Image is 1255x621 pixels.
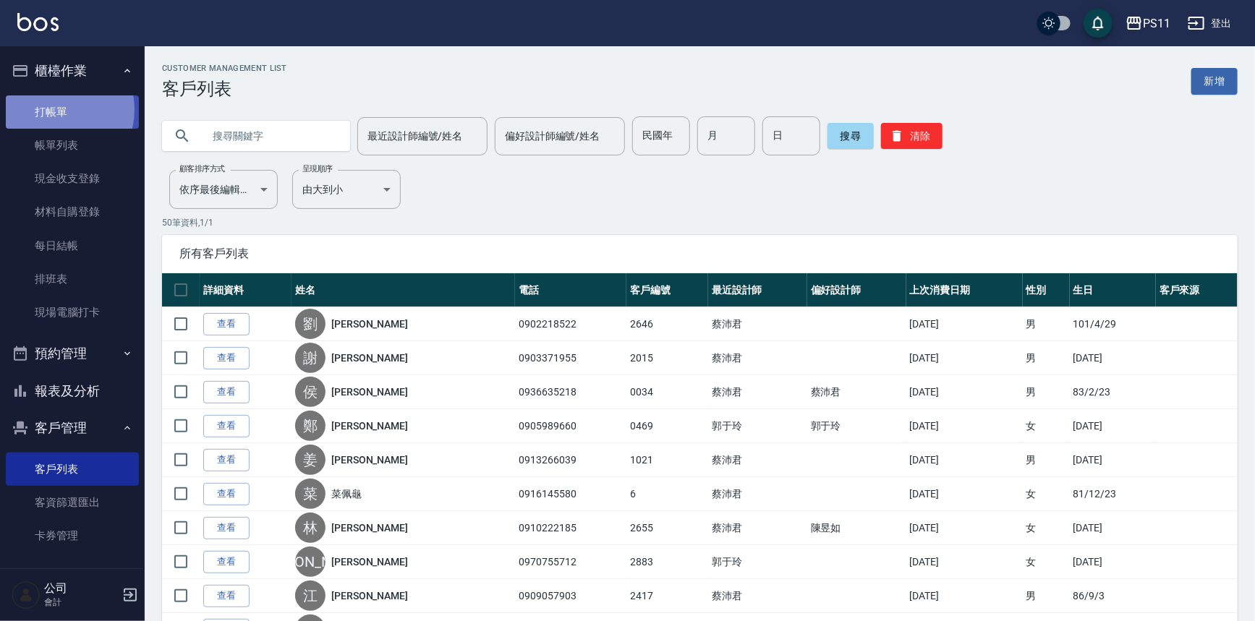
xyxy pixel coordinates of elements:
[708,307,807,341] td: 蔡沛君
[295,479,326,509] div: 菜
[1070,375,1156,409] td: 83/2/23
[1023,579,1070,613] td: 男
[626,375,708,409] td: 0034
[203,449,250,471] a: 查看
[6,519,139,552] a: 卡券管理
[708,273,807,307] th: 最近設計師
[1023,443,1070,477] td: 男
[708,341,807,375] td: 蔡沛君
[906,511,1023,545] td: [DATE]
[515,341,626,375] td: 0903371955
[626,477,708,511] td: 6
[906,579,1023,613] td: [DATE]
[626,545,708,579] td: 2883
[1070,443,1156,477] td: [DATE]
[203,381,250,403] a: 查看
[6,262,139,296] a: 排班表
[295,309,326,339] div: 劉
[1023,409,1070,443] td: 女
[331,521,408,535] a: [PERSON_NAME]
[203,313,250,335] a: 查看
[203,483,250,505] a: 查看
[295,581,326,611] div: 江
[6,129,139,162] a: 帳單列表
[1023,375,1070,409] td: 男
[162,79,287,99] h3: 客戶列表
[906,341,1023,375] td: [DATE]
[6,559,139,596] button: 行銷工具
[179,247,1220,261] span: 所有客戶列表
[331,554,408,569] a: [PERSON_NAME]
[6,486,139,519] a: 客資篩選匯出
[1070,273,1156,307] th: 生日
[626,341,708,375] td: 2015
[1070,477,1156,511] td: 81/12/23
[6,409,139,447] button: 客戶管理
[203,585,250,607] a: 查看
[1084,9,1113,38] button: save
[708,511,807,545] td: 蔡沛君
[626,443,708,477] td: 1021
[292,170,401,209] div: 由大到小
[807,409,906,443] td: 郭于玲
[626,273,708,307] th: 客戶編號
[169,170,278,209] div: 依序最後編輯時間
[1143,14,1170,33] div: PS11
[6,296,139,329] a: 現場電腦打卡
[1070,409,1156,443] td: [DATE]
[200,273,292,307] th: 詳細資料
[626,579,708,613] td: 2417
[515,545,626,579] td: 0970755712
[515,409,626,443] td: 0905989660
[626,409,708,443] td: 0469
[12,581,41,609] img: Person
[6,453,139,486] a: 客戶列表
[1070,545,1156,579] td: [DATE]
[906,409,1023,443] td: [DATE]
[515,273,626,307] th: 電話
[1023,511,1070,545] td: 女
[515,443,626,477] td: 0913266039
[331,419,408,433] a: [PERSON_NAME]
[179,163,225,174] label: 顧客排序方式
[1023,545,1070,579] td: 女
[203,415,250,437] a: 查看
[1023,273,1070,307] th: 性別
[708,545,807,579] td: 郭于玲
[515,477,626,511] td: 0916145580
[708,579,807,613] td: 蔡沛君
[828,123,874,149] button: 搜尋
[1070,579,1156,613] td: 86/9/3
[331,453,408,467] a: [PERSON_NAME]
[906,307,1023,341] td: [DATE]
[708,477,807,511] td: 蔡沛君
[1023,341,1070,375] td: 男
[515,307,626,341] td: 0902218522
[1070,341,1156,375] td: [DATE]
[295,547,326,577] div: [PERSON_NAME]
[906,477,1023,511] td: [DATE]
[515,579,626,613] td: 0909057903
[44,581,118,596] h5: 公司
[1182,10,1238,37] button: 登出
[203,551,250,573] a: 查看
[295,411,326,441] div: 鄭
[203,517,250,539] a: 查看
[203,116,339,155] input: 搜尋關鍵字
[1191,68,1238,95] a: 新增
[626,511,708,545] td: 2655
[626,307,708,341] td: 2646
[6,162,139,195] a: 現金收支登錄
[906,443,1023,477] td: [DATE]
[906,375,1023,409] td: [DATE]
[708,375,807,409] td: 蔡沛君
[515,511,626,545] td: 0910222185
[295,377,326,407] div: 侯
[906,273,1023,307] th: 上次消費日期
[302,163,333,174] label: 呈現順序
[6,195,139,228] a: 材料自購登錄
[1070,511,1156,545] td: [DATE]
[1070,307,1156,341] td: 101/4/29
[331,588,408,603] a: [PERSON_NAME]
[807,375,906,409] td: 蔡沛君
